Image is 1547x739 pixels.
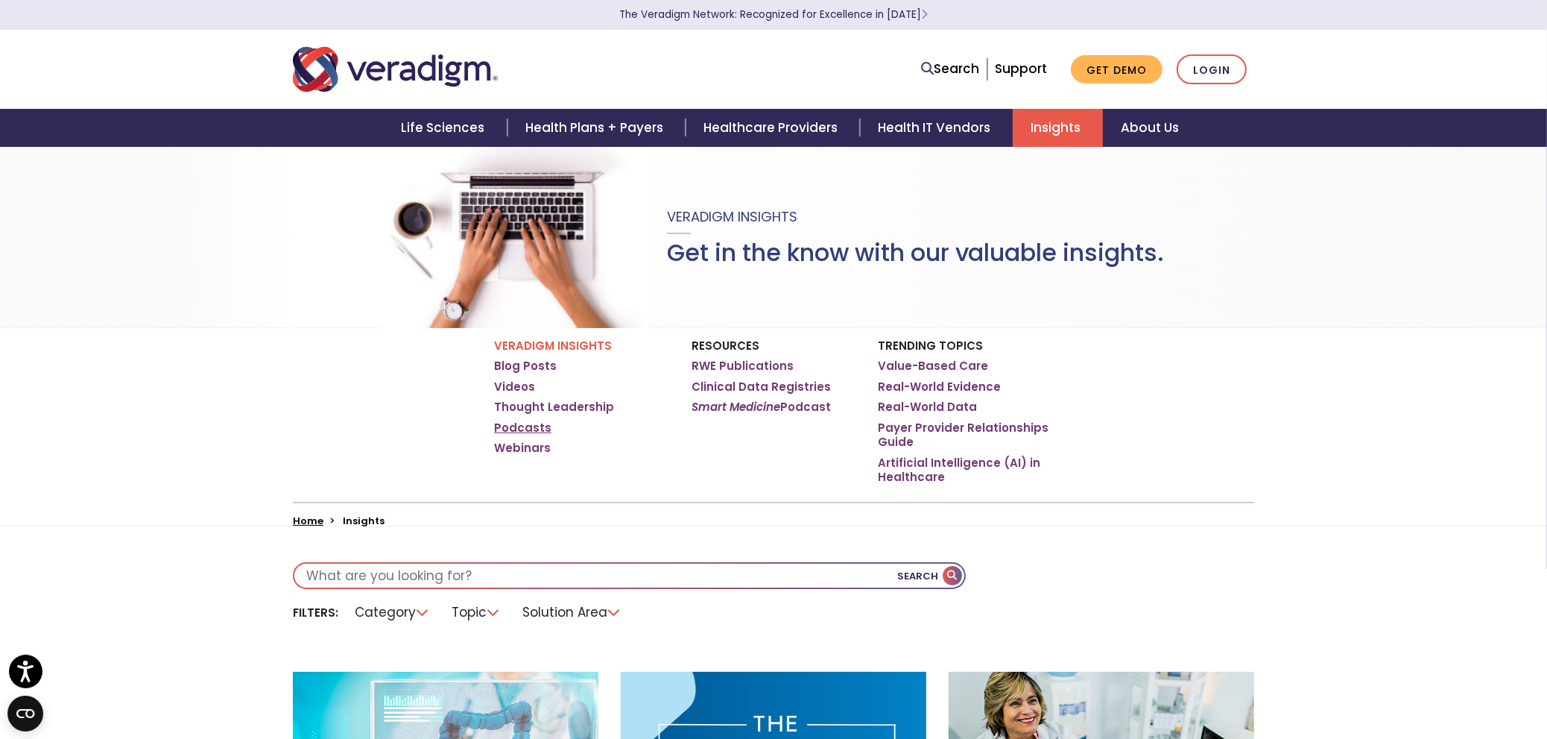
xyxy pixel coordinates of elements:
[293,605,338,620] li: Filters:
[692,399,780,415] em: Smart Medicine
[1103,109,1197,147] a: About Us
[860,109,1013,147] a: Health IT Vendors
[692,400,831,415] a: Smart MedicinePodcast
[7,696,43,732] button: Open CMP widget
[878,359,988,374] a: Value-Based Care
[293,514,323,528] a: Home
[686,109,860,147] a: Healthcare Providers
[878,421,1053,450] a: Payer Provider Relationships Guide
[494,359,557,374] a: Blog Posts
[921,7,928,22] span: Learn More
[878,400,977,415] a: Real-World Data
[692,359,794,374] a: RWE Publications
[494,380,535,394] a: Videos
[294,564,964,588] input: What are you looking for?
[494,421,551,435] a: Podcasts
[513,601,630,624] li: Solution Area
[878,456,1053,485] a: Artificial Intelligence (AI) in Healthcare
[692,380,831,394] a: Clinical Data Registries
[507,109,686,147] a: Health Plans + Payers
[921,59,979,79] a: Search
[1177,54,1247,85] a: Login
[494,441,551,456] a: Webinars
[1013,109,1103,147] a: Insights
[293,45,498,94] img: Veradigm logo
[1262,633,1530,722] iframe: Drift Chat Widget
[346,601,439,624] li: Category
[667,207,797,226] span: Veradigm Insights
[1071,55,1162,84] a: Get Demo
[878,380,1001,394] a: Real-World Evidence
[443,601,510,624] li: Topic
[619,7,928,22] a: The Veradigm Network: Recognized for Excellence in [DATE]Learn More
[667,239,1165,267] h1: Get in the know with our valuable insights.
[995,60,1047,78] a: Support
[897,564,964,588] button: Search
[384,109,507,147] a: Life Sciences
[494,400,614,415] a: Thought Leadership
